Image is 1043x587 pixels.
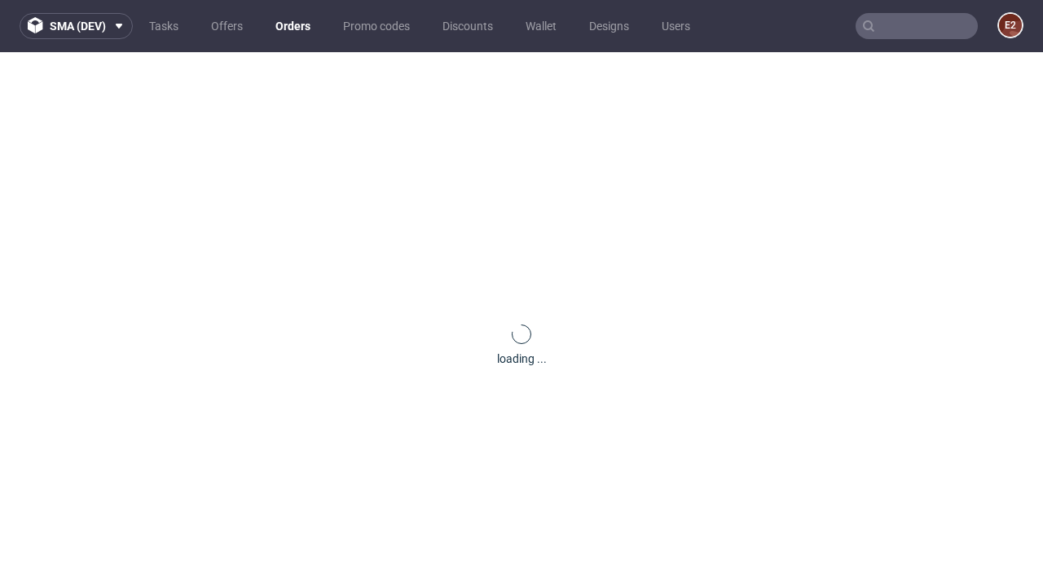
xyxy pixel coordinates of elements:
a: Tasks [139,13,188,39]
a: Discounts [433,13,503,39]
a: Promo codes [333,13,420,39]
span: sma (dev) [50,20,106,32]
figcaption: e2 [999,14,1022,37]
a: Designs [579,13,639,39]
a: Users [652,13,700,39]
button: sma (dev) [20,13,133,39]
a: Wallet [516,13,566,39]
a: Offers [201,13,253,39]
div: loading ... [497,351,547,367]
a: Orders [266,13,320,39]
